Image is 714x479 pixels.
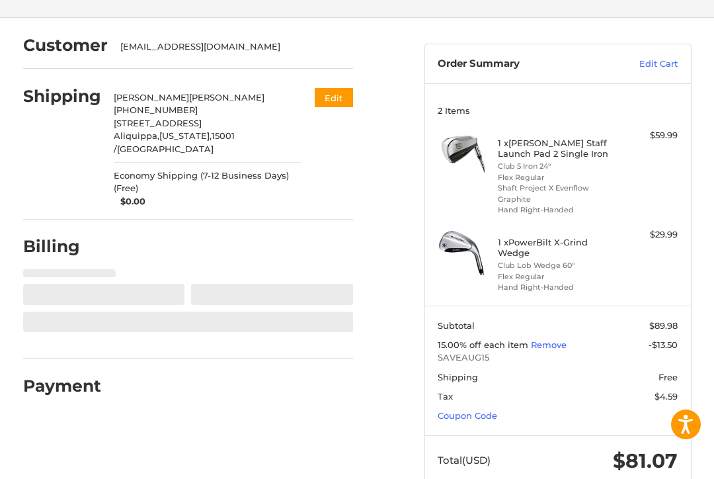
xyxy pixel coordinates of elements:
button: Edit [315,88,353,107]
span: Total (USD) [438,454,491,466]
div: $29.99 [617,228,678,241]
span: [PERSON_NAME] [189,92,264,103]
h2: Billing [23,236,100,257]
li: Club 5 Iron 24° [498,161,615,172]
h2: Shipping [23,86,101,107]
li: Hand Right-Handed [498,204,615,216]
li: Shaft Project X Evenflow Graphite [498,183,615,204]
span: Tax [438,391,453,402]
li: Club Lob Wedge 60° [498,260,615,271]
h2: Payment [23,376,101,396]
h3: Order Summary [438,58,601,71]
span: $4.59 [654,391,678,402]
h2: Customer [23,35,108,56]
span: SAVEAUG15 [438,351,678,365]
h4: 1 x [PERSON_NAME] Staff Launch Pad 2 Single Iron [498,138,615,159]
div: [EMAIL_ADDRESS][DOMAIN_NAME] [120,40,340,54]
span: 15.00% off each item [438,339,531,350]
span: 15001 / [114,130,235,154]
span: [PHONE_NUMBER] [114,105,198,115]
span: $89.98 [649,320,678,331]
li: Flex Regular [498,172,615,183]
span: [STREET_ADDRESS] [114,118,202,128]
li: Hand Right-Handed [498,282,615,293]
span: Aliquippa, [114,130,159,141]
a: Coupon Code [438,410,497,421]
span: -$13.50 [649,339,678,350]
span: [GEOGRAPHIC_DATA] [117,144,214,154]
span: Free [658,372,678,382]
span: [US_STATE], [159,130,212,141]
span: Subtotal [438,320,475,331]
a: Remove [531,339,567,350]
a: Edit Cart [601,58,678,71]
span: $0.00 [114,195,145,208]
span: Shipping [438,372,478,382]
h3: 2 Items [438,105,678,116]
li: Flex Regular [498,271,615,283]
iframe: Google Customer Reviews [605,443,714,479]
span: Economy Shipping (7-12 Business Days) (Free) [114,169,301,195]
span: [PERSON_NAME] [114,92,189,103]
div: $59.99 [617,129,678,142]
h4: 1 x PowerBilt X-Grind Wedge [498,237,615,259]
